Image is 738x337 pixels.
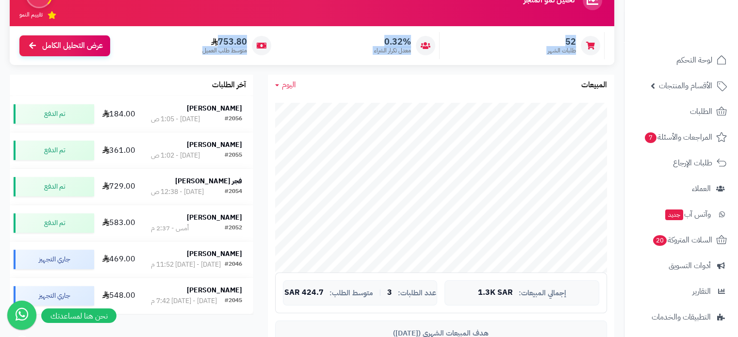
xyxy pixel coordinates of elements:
[673,156,712,170] span: طلبات الإرجاع
[630,254,732,277] a: أدوات التسويق
[665,209,683,220] span: جديد
[387,289,392,297] span: 3
[202,47,247,55] span: متوسط طلب العميل
[98,241,140,277] td: 469.00
[676,53,712,67] span: لوحة التحكم
[225,224,242,233] div: #2052
[630,126,732,149] a: المراجعات والأسئلة7
[14,141,94,160] div: تم الدفع
[630,305,732,329] a: التطبيقات والخدمات
[187,140,242,150] strong: [PERSON_NAME]
[98,169,140,205] td: 729.00
[692,285,711,298] span: التقارير
[478,289,513,297] span: 1.3K SAR
[225,187,242,197] div: #2054
[630,203,732,226] a: وآتس آبجديد
[14,213,94,233] div: تم الدفع
[175,176,242,186] strong: فجر [PERSON_NAME]
[581,81,607,90] h3: المبيعات
[652,310,711,324] span: التطبيقات والخدمات
[225,114,242,124] div: #2056
[644,130,712,144] span: المراجعات والأسئلة
[630,48,732,72] a: لوحة التحكم
[14,250,94,269] div: جاري التجهيز
[225,260,242,270] div: #2046
[19,11,43,19] span: تقييم النمو
[282,79,296,91] span: اليوم
[519,289,566,297] span: إجمالي المبيعات:
[645,132,656,143] span: 7
[151,224,189,233] div: أمس - 2:37 م
[630,177,732,200] a: العملاء
[669,259,711,273] span: أدوات التسويق
[14,286,94,305] div: جاري التجهيز
[630,100,732,123] a: الطلبات
[225,151,242,160] div: #2055
[379,289,381,296] span: |
[374,36,411,47] span: 0.32%
[151,260,221,270] div: [DATE] - [DATE] 11:52 م
[630,280,732,303] a: التقارير
[225,296,242,306] div: #2045
[659,79,712,93] span: الأقسام والمنتجات
[275,80,296,91] a: اليوم
[42,40,103,51] span: عرض التحليل الكامل
[98,96,140,132] td: 184.00
[398,289,436,297] span: عدد الطلبات:
[664,208,711,221] span: وآتس آب
[548,47,576,55] span: طلبات الشهر
[151,187,204,197] div: [DATE] - 12:38 ص
[14,104,94,124] div: تم الدفع
[652,233,712,247] span: السلات المتروكة
[212,81,246,90] h3: آخر الطلبات
[98,278,140,314] td: 548.00
[630,228,732,252] a: السلات المتروكة20
[692,182,711,195] span: العملاء
[548,36,576,47] span: 52
[19,35,110,56] a: عرض التحليل الكامل
[151,296,217,306] div: [DATE] - [DATE] 7:42 م
[630,151,732,175] a: طلبات الإرجاع
[98,205,140,241] td: 583.00
[187,285,242,295] strong: [PERSON_NAME]
[653,235,667,246] span: 20
[187,212,242,223] strong: [PERSON_NAME]
[151,151,200,160] div: [DATE] - 1:02 ص
[329,289,373,297] span: متوسط الطلب:
[98,132,140,168] td: 361.00
[151,114,200,124] div: [DATE] - 1:05 ص
[202,36,247,47] span: 753.80
[690,105,712,118] span: الطلبات
[284,289,324,297] span: 424.7 SAR
[374,47,411,55] span: معدل تكرار الشراء
[187,103,242,113] strong: [PERSON_NAME]
[14,177,94,196] div: تم الدفع
[187,249,242,259] strong: [PERSON_NAME]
